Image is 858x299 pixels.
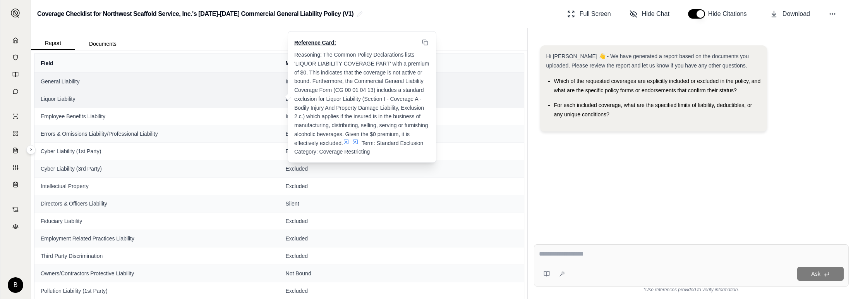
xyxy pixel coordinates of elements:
button: Report [31,37,75,50]
span: Excluded [286,95,518,103]
button: Ask [797,267,844,281]
a: Prompt Library [5,67,26,82]
span: Included [286,78,518,85]
span: Hide Citations [708,9,752,19]
a: Claim Coverage [5,143,26,158]
a: Single Policy [5,109,26,124]
span: Excluded [286,182,518,190]
th: MS Transverse Specialty Insurance Company [280,54,524,73]
span: Included [286,112,518,120]
span: Pollution Liability (1st Party) [41,287,273,295]
button: Expand sidebar [8,5,23,21]
span: Excluded [286,287,518,295]
span: Directors & Officers Liability [41,200,273,207]
span: Excluded [286,130,518,138]
span: Third Party Discrimination [41,252,273,260]
span: Excluded [286,147,518,155]
span: Intellectual Property [41,182,273,190]
span: Ask [811,271,820,277]
img: Expand sidebar [11,9,20,18]
a: Policy Comparisons [5,126,26,141]
span: Reasoning: The Common Policy Declarations lists 'LIQUOR LIABILITY COVERAGE PART' with a premium o... [294,52,431,146]
span: Excluded [286,165,518,173]
button: Download [767,6,813,22]
span: Cyber Liability (1st Party) [41,147,273,155]
a: Contract Analysis [5,202,26,217]
span: Reference Card: [294,39,336,47]
span: Owners/Contractors Protective Liability [41,270,273,277]
a: Custom Report [5,160,26,175]
span: For each included coverage, what are the specified limits of liability, deductibles, or any uniqu... [554,102,752,118]
span: Silent [286,200,518,207]
a: Documents Vault [5,50,26,65]
span: Employment Related Practices Liability [41,235,273,242]
span: Which of the requested coverages are explicitly included or excluded in the policy, and what are ... [554,78,761,93]
a: Chat [5,84,26,99]
span: Excluded [286,217,518,225]
button: Full Screen [564,6,614,22]
div: B [8,277,23,293]
h2: Coverage Checklist for Northwest Scaffold Service, Inc.'s [DATE]-[DATE] Commercial General Liabil... [37,7,353,21]
button: Hide Chat [626,6,673,22]
span: Not Bound [286,270,518,277]
span: General Liability [41,78,273,85]
span: Employee Benefits Liability [41,112,273,120]
a: Legal Search Engine [5,219,26,234]
a: Coverage Table [5,177,26,192]
button: Copy to clipboard [420,38,430,47]
span: Hi [PERSON_NAME] 👋 - We have generated a report based on the documents you uploaded. Please revie... [546,53,749,69]
div: *Use references provided to verify information. [534,287,849,293]
span: Errors & Omissions Liability/Professional Liability [41,130,273,138]
span: Liquor Liability [41,95,273,103]
span: Full Screen [580,9,611,19]
span: Fiduciary Liability [41,217,273,225]
span: Hide Chat [642,9,669,19]
a: Home [5,33,26,48]
th: Field [34,54,280,73]
span: Excluded [286,252,518,260]
button: Documents [75,38,130,50]
span: Excluded [286,235,518,242]
button: Expand sidebar [26,145,36,154]
span: Cyber Liability (3rd Party) [41,165,273,173]
span: Download [782,9,810,19]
